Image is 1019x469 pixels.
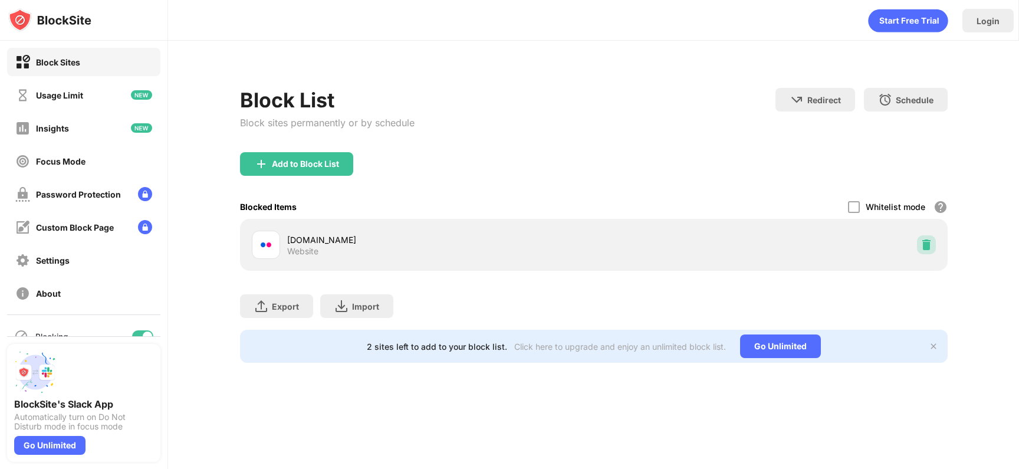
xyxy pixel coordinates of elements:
[866,202,925,212] div: Whitelist mode
[240,88,415,112] div: Block List
[138,187,152,201] img: lock-menu.svg
[240,202,297,212] div: Blocked Items
[15,121,30,136] img: insights-off.svg
[272,159,339,169] div: Add to Block List
[36,288,61,299] div: About
[36,189,121,199] div: Password Protection
[131,123,152,133] img: new-icon.svg
[36,57,80,67] div: Block Sites
[352,301,379,311] div: Import
[14,398,153,410] div: BlockSite's Slack App
[896,95,933,105] div: Schedule
[36,222,114,232] div: Custom Block Page
[977,16,1000,26] div: Login
[8,8,91,32] img: logo-blocksite.svg
[36,90,83,100] div: Usage Limit
[514,342,726,352] div: Click here to upgrade and enjoy an unlimited block list.
[15,55,30,70] img: block-on.svg
[15,286,30,301] img: about-off.svg
[15,187,30,202] img: password-protection-off.svg
[14,351,57,393] img: push-slack.svg
[367,342,507,352] div: 2 sites left to add to your block list.
[15,220,30,235] img: customize-block-page-off.svg
[15,253,30,268] img: settings-off.svg
[131,90,152,100] img: new-icon.svg
[240,117,415,129] div: Block sites permanently or by schedule
[929,342,938,351] img: x-button.svg
[14,329,28,343] img: blocking-icon.svg
[272,301,299,311] div: Export
[287,234,594,246] div: [DOMAIN_NAME]
[36,156,86,166] div: Focus Mode
[287,246,318,257] div: Website
[259,238,273,252] img: favicons
[36,255,70,265] div: Settings
[868,9,948,32] div: animation
[15,88,30,103] img: time-usage-off.svg
[740,334,821,358] div: Go Unlimited
[138,220,152,234] img: lock-menu.svg
[15,154,30,169] img: focus-off.svg
[807,95,841,105] div: Redirect
[36,123,69,133] div: Insights
[14,412,153,431] div: Automatically turn on Do Not Disturb mode in focus mode
[35,332,68,342] div: Blocking
[14,436,86,455] div: Go Unlimited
